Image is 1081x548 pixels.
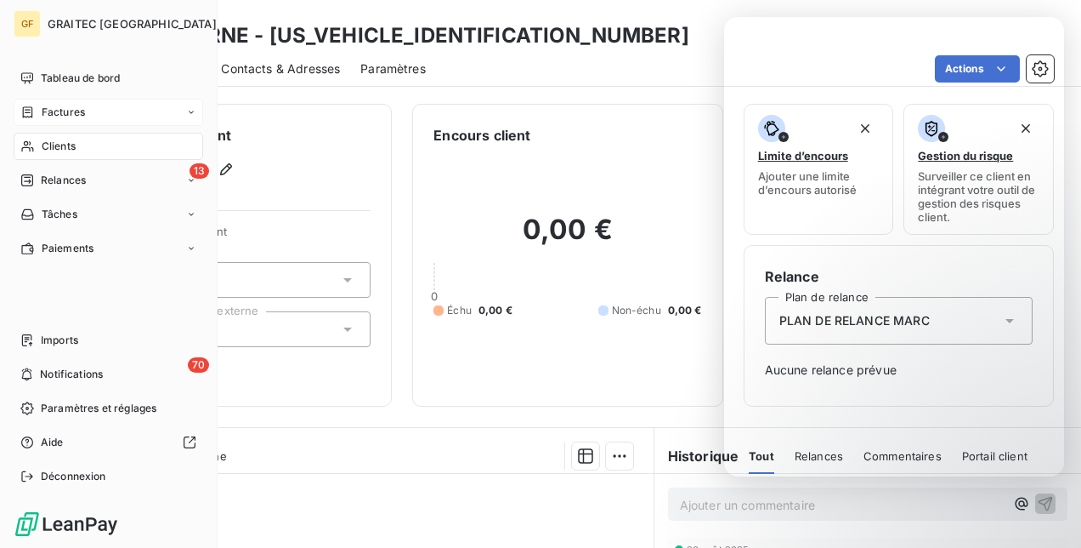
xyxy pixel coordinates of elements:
[42,105,85,120] span: Factures
[221,60,340,77] span: Contacts & Adresses
[41,173,86,188] span: Relances
[42,241,93,256] span: Paiements
[668,303,702,318] span: 0,00 €
[42,139,76,154] span: Clients
[360,60,426,77] span: Paramètres
[14,429,203,456] a: Aide
[724,17,1064,477] iframe: Intercom live chat
[41,469,106,484] span: Déconnexion
[612,303,661,318] span: Non-échu
[150,20,689,51] h3: LUCARNE - [US_VEHICLE_IDENTIFICATION_NUMBER]
[447,303,472,318] span: Échu
[433,125,530,146] h6: Encours client
[431,289,438,303] span: 0
[433,213,701,264] h2: 0,00 €
[40,367,103,382] span: Notifications
[41,71,120,86] span: Tableau de bord
[41,401,156,416] span: Paramètres et réglages
[14,511,119,538] img: Logo LeanPay
[41,333,78,348] span: Imports
[478,303,512,318] span: 0,00 €
[42,207,77,222] span: Tâches
[48,17,217,31] span: GRAITEC [GEOGRAPHIC_DATA]
[190,163,209,179] span: 13
[41,435,64,450] span: Aide
[103,125,371,146] h6: Informations client
[188,357,209,373] span: 70
[137,225,371,248] span: Propriétés Client
[654,446,739,466] h6: Historique
[14,10,41,37] div: GF
[1023,490,1064,531] iframe: Intercom live chat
